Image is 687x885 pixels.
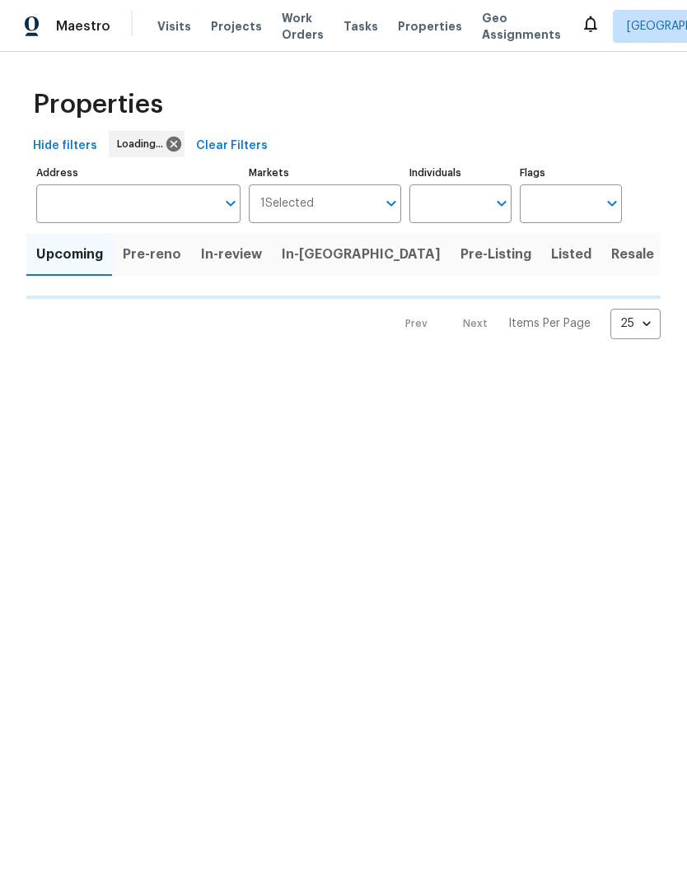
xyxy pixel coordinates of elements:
[189,131,274,161] button: Clear Filters
[343,21,378,32] span: Tasks
[601,192,624,215] button: Open
[109,131,185,157] div: Loading...
[56,18,110,35] span: Maestro
[520,168,622,178] label: Flags
[117,136,170,152] span: Loading...
[482,10,561,43] span: Geo Assignments
[157,18,191,35] span: Visits
[196,136,268,156] span: Clear Filters
[282,243,441,266] span: In-[GEOGRAPHIC_DATA]
[390,309,661,339] nav: Pagination Navigation
[460,243,531,266] span: Pre-Listing
[490,192,513,215] button: Open
[611,243,654,266] span: Resale
[398,18,462,35] span: Properties
[26,131,104,161] button: Hide filters
[201,243,262,266] span: In-review
[610,302,661,345] div: 25
[33,136,97,156] span: Hide filters
[260,197,314,211] span: 1 Selected
[33,96,163,113] span: Properties
[36,168,241,178] label: Address
[380,192,403,215] button: Open
[508,315,591,332] p: Items Per Page
[249,168,402,178] label: Markets
[409,168,512,178] label: Individuals
[219,192,242,215] button: Open
[282,10,324,43] span: Work Orders
[551,243,591,266] span: Listed
[211,18,262,35] span: Projects
[123,243,181,266] span: Pre-reno
[36,243,103,266] span: Upcoming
